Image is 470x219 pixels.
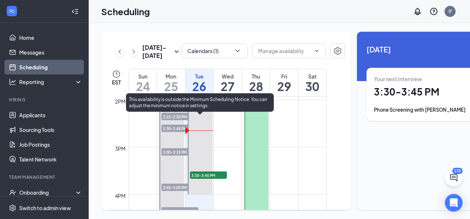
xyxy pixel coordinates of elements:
div: Onboarding [19,189,76,196]
div: Wed [214,73,242,80]
svg: ChevronDown [314,48,320,54]
a: Applicants [19,108,82,122]
a: Scheduling [19,60,82,74]
div: Mon [157,73,185,80]
span: 3:00-3:15 PM [161,148,198,156]
a: Settings [330,44,345,60]
div: 4pm [113,192,127,200]
div: IT [449,8,452,14]
div: Reporting [19,78,83,86]
div: Switch to admin view [19,204,71,212]
h1: 30 [299,80,326,93]
svg: UserCheck [9,189,16,196]
a: August 29, 2025 [270,69,298,96]
span: 4:15-4:30 PM [161,207,198,215]
input: Manage availability [258,47,311,55]
button: ChatActive [445,169,463,187]
span: 3:45-4:00 PM [161,184,198,191]
a: August 26, 2025 [185,69,214,96]
h1: Scheduling [101,5,150,18]
svg: Analysis [9,78,16,86]
svg: QuestionInfo [429,7,438,16]
button: Settings [330,44,345,58]
div: Thu [242,73,270,80]
div: Open Intercom Messenger [445,194,463,212]
span: EST [112,79,121,86]
a: Talent Network [19,152,82,167]
div: Tue [185,73,214,80]
svg: Collapse [71,8,79,15]
span: 2:30-2:45 PM [161,125,198,132]
span: 2:15-2:30 PM [161,113,198,120]
span: 3:30-3:45 PM [190,171,227,179]
div: Team Management [9,174,81,180]
h1: 25 [157,80,185,93]
div: 2pm [113,97,127,105]
svg: WorkstreamLogo [8,7,16,15]
a: August 24, 2025 [129,69,157,96]
h1: 27 [214,80,242,93]
button: ChevronLeft [116,46,124,57]
h1: 29 [270,80,298,93]
svg: ChatActive [449,173,458,182]
button: ChevronRight [130,46,138,57]
h1: 26 [185,80,214,93]
svg: Settings [333,46,342,55]
h3: [DATE] - [DATE] [142,44,172,60]
svg: ChevronDown [234,47,241,55]
div: Hiring [9,97,81,103]
svg: Settings [9,204,16,212]
a: Sourcing Tools [19,122,82,137]
div: This availability is outside the Minimum Scheduling Notice. You can adjust the minimum notice in ... [126,93,274,112]
a: Job Postings [19,137,82,152]
div: Sun [129,73,157,80]
a: August 28, 2025 [242,69,270,96]
a: August 27, 2025 [214,69,242,96]
div: Sat [299,73,326,80]
h1: 24 [129,80,157,93]
div: Fri [270,73,298,80]
a: Messages [19,45,82,60]
a: August 30, 2025 [299,69,326,96]
button: Calendars (1)ChevronDown [181,44,248,58]
a: August 25, 2025 [157,69,185,96]
div: 3pm [113,145,127,153]
h1: 28 [242,80,270,93]
svg: Notifications [413,7,422,16]
svg: ChevronLeft [116,47,123,56]
svg: SmallChevronDown [172,47,181,56]
svg: Clock [112,70,121,79]
div: 133 [452,168,463,174]
svg: ChevronRight [130,47,137,56]
a: Home [19,30,82,45]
